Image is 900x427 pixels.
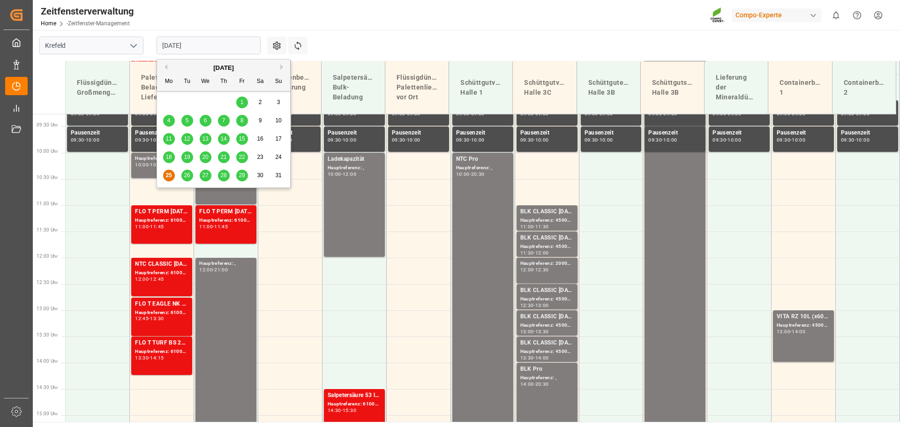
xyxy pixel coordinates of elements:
[220,135,226,142] span: 14
[456,165,493,170] font: Hauptreferenz: ,
[259,99,262,105] span: 2
[184,154,190,160] span: 19
[135,162,149,168] font: 10:00
[37,359,58,364] font: 14:00 Uhr
[328,171,341,177] font: 10:00
[259,117,262,124] span: 9
[328,137,341,143] font: 09:30
[257,172,263,179] span: 30
[777,129,806,136] font: Pausenzeit
[149,276,150,282] font: -
[202,172,208,179] span: 27
[37,149,58,154] font: 10:00 Uhr
[520,381,534,387] font: 14:00
[135,217,233,223] font: Hauptreferenz: 6100001310, 2000000780;
[535,381,549,387] font: 20:30
[41,20,56,27] a: Home
[184,172,190,179] span: 26
[135,355,149,361] font: 13:30
[218,151,230,163] div: Choose Thursday, August 21st, 2025
[263,129,293,136] font: Pausenzeit
[520,366,542,372] font: BLK Pro
[150,276,164,282] font: 12:45
[240,117,244,124] span: 8
[343,171,356,177] font: 12:00
[150,355,164,361] font: 14:15
[157,37,261,54] input: TT.MM.JJJJ
[269,74,328,101] font: Palettenbeladung & Lieferung 3
[163,115,175,127] div: Choose Monday, August 4th, 2025
[135,224,149,230] font: 11:00
[181,170,193,181] div: Choose Tuesday, August 26th, 2025
[456,137,470,143] font: 09:30
[204,117,207,124] span: 6
[273,170,285,181] div: Choose Sunday, August 31st, 2025
[520,217,619,223] font: Hauptreferenz: 4500000293, 2000000240;
[533,329,535,335] font: -
[37,332,58,337] font: 13:30 Uhr
[328,129,357,136] font: Pausenzeit
[535,302,549,308] font: 13:00
[213,224,214,230] font: -
[524,79,589,96] font: Schüttgutverladung Halle 3C
[162,64,167,70] button: Previous Month
[855,137,856,143] font: -
[726,137,727,143] font: -
[273,76,285,88] div: Su
[397,74,455,101] font: Flüssigdünger-Palettenlieferung vor Ort
[199,208,297,215] font: FLO T PERM [DATE] 25 kg (x40) INT;
[257,154,263,160] span: 23
[585,137,598,143] font: 09:30
[214,267,228,273] font: 21:00
[167,117,171,124] span: 4
[841,129,870,136] font: Pausenzeit
[735,11,782,19] font: Compo-Experte
[520,302,534,308] font: 12:30
[218,133,230,145] div: Choose Thursday, August 14th, 2025
[535,137,549,143] font: 10:00
[825,5,847,26] button: 0 neue Benachrichtigungen anzeigen
[585,129,614,136] font: Pausenzeit
[470,137,471,143] font: -
[648,137,662,143] font: 09:30
[200,76,211,88] div: We
[163,133,175,145] div: Choose Monday, August 11th, 2025
[236,115,248,127] div: Choose Friday, August 8th, 2025
[407,137,420,143] font: 10:00
[535,250,549,256] font: 12:00
[520,296,619,301] font: Hauptreferenz: 4500000296, 2000000240;
[39,37,143,54] input: Zum Suchen/Auswählen eingeben
[710,7,725,23] img: Screenshot%202023-09-29%20at%2010.02.21.png_1712312052.png
[533,267,535,273] font: -
[533,355,535,361] font: -
[780,79,842,96] font: Containerbeladung 1
[652,79,736,96] font: Schüttgutschiffentladung Halle 3B
[37,122,58,127] font: 09:30 Uhr
[535,355,549,361] font: 14:00
[588,79,654,96] font: Schüttgutentladung Halle 3B
[716,74,797,101] font: Lieferung der Mineraldüngerproduktion
[220,172,226,179] span: 28
[199,267,213,273] font: 12:00
[255,133,266,145] div: Choose Saturday, August 16th, 2025
[520,322,619,328] font: Hauptreferenz: 4500000297, 2000000240;
[41,6,134,17] font: Zeitfensterverwaltung
[150,315,164,322] font: 13:30
[84,137,86,143] font: -
[520,208,612,215] font: BLK CLASSIC [DATE]+3+TE BULK;
[135,276,149,282] font: 12:00
[535,267,549,273] font: 12:30
[533,381,535,387] font: -
[341,407,343,413] font: -
[239,154,245,160] span: 22
[535,224,549,230] font: 11:30
[255,115,266,127] div: Choose Saturday, August 9th, 2025
[533,250,535,256] font: -
[456,171,470,177] font: 10:00
[37,280,58,285] font: 12:30 Uhr
[273,151,285,163] div: Choose Sunday, August 24th, 2025
[165,135,172,142] span: 11
[535,329,549,335] font: 13:30
[275,117,281,124] span: 10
